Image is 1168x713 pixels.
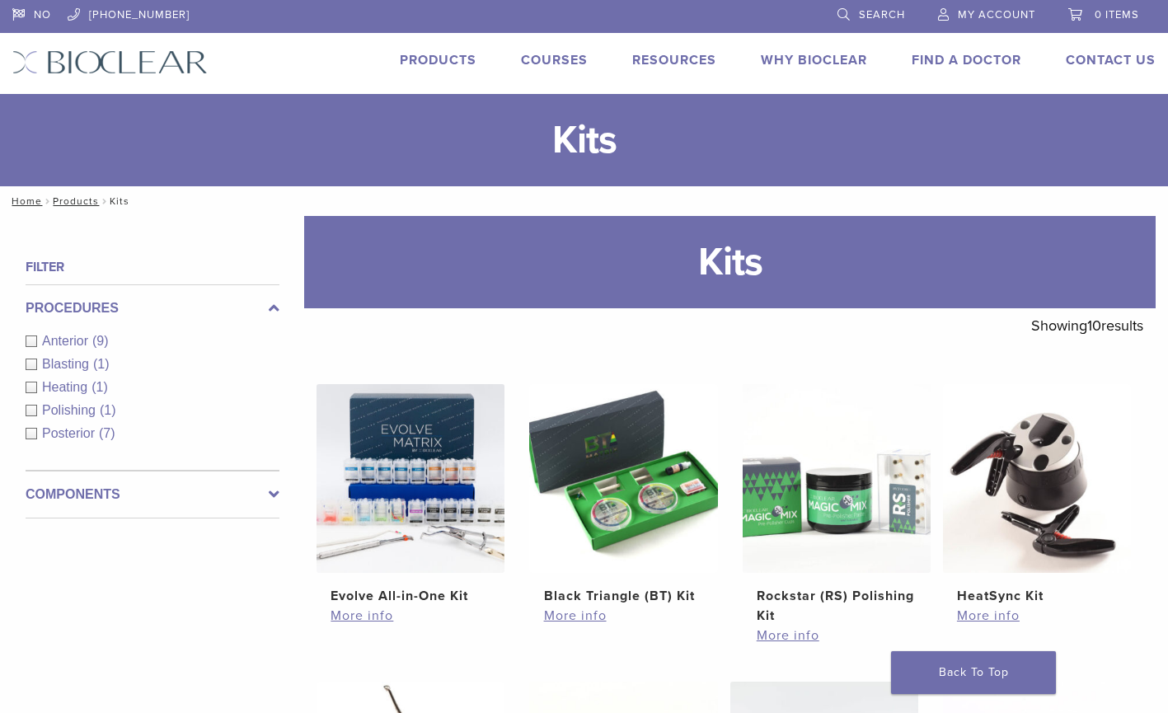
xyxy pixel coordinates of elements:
span: Posterior [42,426,99,440]
span: (1) [100,403,116,417]
span: 10 [1087,317,1101,335]
h2: Evolve All-in-One Kit [331,586,490,606]
img: Bioclear [12,50,208,74]
label: Components [26,485,279,504]
a: Resources [632,52,716,68]
a: More info [544,606,704,626]
img: HeatSync Kit [943,384,1131,572]
span: 0 items [1095,8,1139,21]
span: / [99,197,110,205]
span: My Account [958,8,1035,21]
a: Contact Us [1066,52,1156,68]
img: Black Triangle (BT) Kit [529,384,717,572]
span: (1) [93,357,110,371]
a: Home [7,195,42,207]
p: Showing results [1031,308,1143,343]
a: Why Bioclear [761,52,867,68]
a: More info [957,606,1117,626]
span: Search [859,8,905,21]
a: More info [331,606,490,626]
a: Black Triangle (BT) KitBlack Triangle (BT) Kit [529,384,717,605]
span: Polishing [42,403,100,417]
span: / [42,197,53,205]
span: (1) [91,380,108,394]
a: Find A Doctor [912,52,1021,68]
h1: Kits [304,216,1156,308]
h4: Filter [26,257,279,277]
h2: Rockstar (RS) Polishing Kit [757,586,917,626]
a: Products [53,195,99,207]
a: Rockstar (RS) Polishing KitRockstar (RS) Polishing Kit [743,384,931,625]
span: Heating [42,380,91,394]
h2: Black Triangle (BT) Kit [544,586,704,606]
label: Procedures [26,298,279,318]
img: Evolve All-in-One Kit [317,384,504,572]
img: Rockstar (RS) Polishing Kit [743,384,931,572]
span: (9) [92,334,109,348]
a: Courses [521,52,588,68]
a: HeatSync KitHeatSync Kit [943,384,1131,605]
span: (7) [99,426,115,440]
h2: HeatSync Kit [957,586,1117,606]
span: Blasting [42,357,93,371]
a: Evolve All-in-One KitEvolve All-in-One Kit [317,384,504,605]
a: Back To Top [891,651,1056,694]
a: More info [757,626,917,645]
a: Products [400,52,476,68]
span: Anterior [42,334,92,348]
